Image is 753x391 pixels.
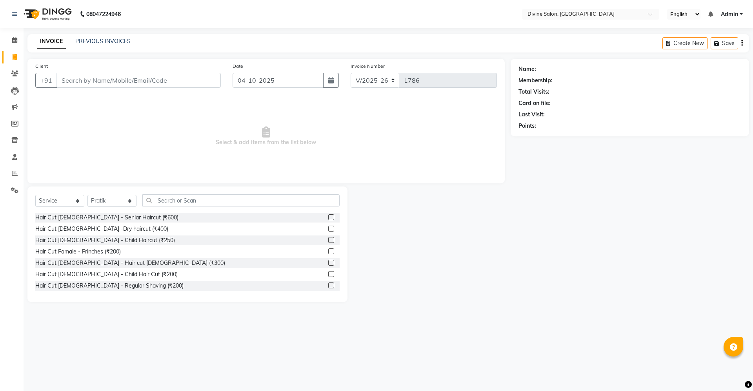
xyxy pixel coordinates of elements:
button: +91 [35,73,57,88]
input: Search or Scan [142,194,340,206]
div: Hair Cut [DEMOGRAPHIC_DATA] - Child Hair Cut (₹200) [35,270,178,279]
label: Client [35,63,48,70]
button: Create New [662,37,708,49]
div: Hair Cut [DEMOGRAPHIC_DATA] - Child Haircut (₹250) [35,236,175,244]
div: Hair Cut [DEMOGRAPHIC_DATA] - Hair cut [DEMOGRAPHIC_DATA] (₹300) [35,259,225,267]
a: PREVIOUS INVOICES [75,38,131,45]
img: logo [20,3,74,25]
iframe: chat widget [720,360,745,383]
div: Total Visits: [518,88,549,96]
div: Membership: [518,76,553,85]
input: Search by Name/Mobile/Email/Code [56,73,221,88]
div: Last Visit: [518,110,545,119]
div: Hair Cut [DEMOGRAPHIC_DATA] - Regular Shaving (₹200) [35,282,184,290]
div: Hair Cut [DEMOGRAPHIC_DATA] - Seniar Haircut (₹600) [35,214,178,222]
div: Hair Cut [DEMOGRAPHIC_DATA] -Dry haircut (₹400) [35,225,168,233]
div: Points: [518,122,536,130]
div: Hair Cut Famale - Frinches (₹200) [35,248,121,256]
div: Card on file: [518,99,551,107]
label: Date [233,63,243,70]
button: Save [711,37,738,49]
a: INVOICE [37,34,66,49]
label: Invoice Number [351,63,385,70]
span: Admin [721,10,738,18]
div: Name: [518,65,536,73]
span: Select & add items from the list below [35,97,497,176]
b: 08047224946 [86,3,121,25]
